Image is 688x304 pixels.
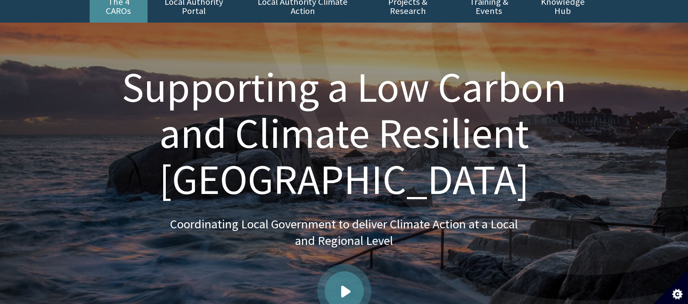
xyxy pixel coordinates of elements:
[653,269,688,304] button: Set cookie preferences
[170,216,518,249] p: Coordinating Local Government to deliver Climate Action at a Local and Regional Level
[100,64,588,202] h1: Supporting a Low Carbon and Climate Resilient [GEOGRAPHIC_DATA]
